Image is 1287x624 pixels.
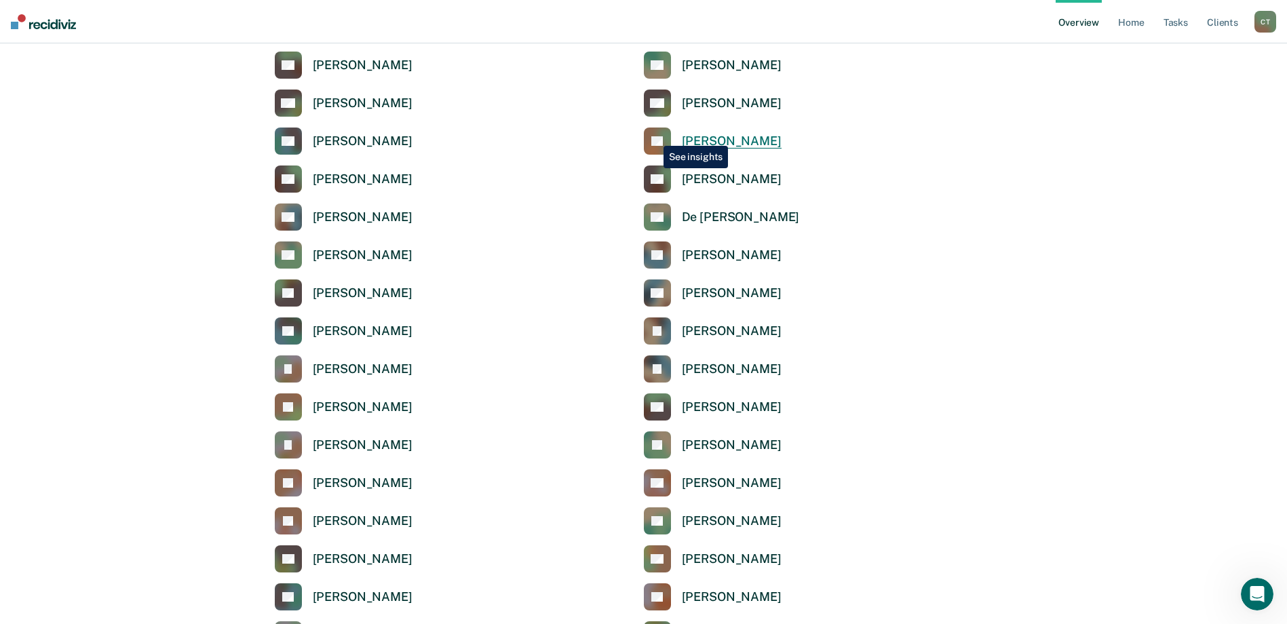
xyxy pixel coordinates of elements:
div: [PERSON_NAME] [313,475,412,491]
div: [PERSON_NAME] [682,362,782,377]
div: [PERSON_NAME] [313,134,412,149]
a: [PERSON_NAME] [644,128,782,155]
div: [PERSON_NAME] [682,96,782,111]
div: [PERSON_NAME] [313,248,412,263]
div: [PERSON_NAME] [313,399,412,415]
div: [PERSON_NAME] [682,248,782,263]
a: [PERSON_NAME] [644,90,782,117]
div: [PERSON_NAME] [682,589,782,605]
a: [PERSON_NAME] [644,241,782,269]
a: [PERSON_NAME] [275,241,412,269]
div: [PERSON_NAME] [682,172,782,187]
div: [PERSON_NAME] [682,286,782,301]
iframe: Intercom live chat [1241,578,1273,610]
a: [PERSON_NAME] [644,317,782,345]
button: CT [1254,11,1276,33]
div: [PERSON_NAME] [313,551,412,567]
div: [PERSON_NAME] [682,475,782,491]
a: [PERSON_NAME] [644,583,782,610]
div: [PERSON_NAME] [313,589,412,605]
a: [PERSON_NAME] [644,393,782,421]
div: [PERSON_NAME] [682,551,782,567]
div: [PERSON_NAME] [313,210,412,225]
a: [PERSON_NAME] [644,52,782,79]
img: Recidiviz [11,14,76,29]
div: [PERSON_NAME] [313,172,412,187]
a: [PERSON_NAME] [644,507,782,534]
a: [PERSON_NAME] [275,431,412,459]
div: [PERSON_NAME] [313,437,412,453]
div: C T [1254,11,1276,33]
div: [PERSON_NAME] [313,58,412,73]
a: [PERSON_NAME] [644,355,782,383]
a: [PERSON_NAME] [275,507,412,534]
div: [PERSON_NAME] [682,134,782,149]
a: [PERSON_NAME] [275,52,412,79]
a: De [PERSON_NAME] [644,203,800,231]
div: [PERSON_NAME] [313,286,412,301]
a: [PERSON_NAME] [275,128,412,155]
div: [PERSON_NAME] [682,324,782,339]
div: [PERSON_NAME] [682,513,782,529]
div: De [PERSON_NAME] [682,210,800,225]
a: [PERSON_NAME] [644,279,782,307]
a: [PERSON_NAME] [275,545,412,572]
a: [PERSON_NAME] [275,203,412,231]
div: [PERSON_NAME] [313,96,412,111]
a: [PERSON_NAME] [275,279,412,307]
a: [PERSON_NAME] [644,431,782,459]
a: [PERSON_NAME] [275,355,412,383]
div: [PERSON_NAME] [313,324,412,339]
a: [PERSON_NAME] [275,583,412,610]
a: [PERSON_NAME] [644,165,782,193]
div: [PERSON_NAME] [682,399,782,415]
a: [PERSON_NAME] [275,90,412,117]
div: [PERSON_NAME] [682,437,782,453]
div: [PERSON_NAME] [682,58,782,73]
a: [PERSON_NAME] [275,165,412,193]
a: [PERSON_NAME] [275,317,412,345]
a: [PERSON_NAME] [644,469,782,496]
div: [PERSON_NAME] [313,513,412,529]
a: [PERSON_NAME] [275,393,412,421]
div: [PERSON_NAME] [313,362,412,377]
a: [PERSON_NAME] [644,545,782,572]
a: [PERSON_NAME] [275,469,412,496]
